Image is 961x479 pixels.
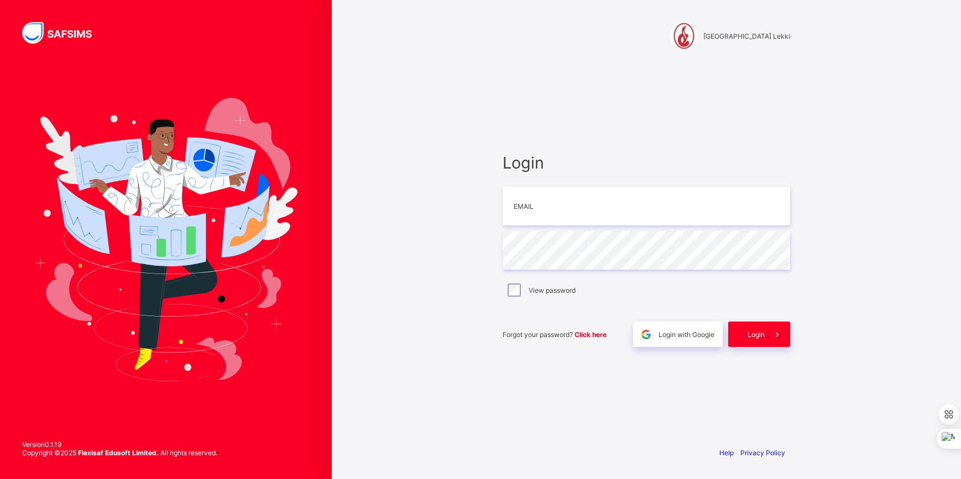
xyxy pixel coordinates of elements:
strong: Flexisaf Edusoft Limited. [78,449,159,457]
a: Privacy Policy [740,449,785,457]
span: Login [503,153,790,172]
a: Help [719,449,734,457]
span: Copyright © 2025 All rights reserved. [22,449,217,457]
span: Version 0.1.19 [22,440,217,449]
a: Click here [574,330,607,339]
span: Login with Google [659,330,714,339]
span: [GEOGRAPHIC_DATA] Lekki [703,32,790,40]
span: Forgot your password? [503,330,607,339]
img: Hero Image [34,98,297,381]
img: SAFSIMS Logo [22,22,105,44]
label: View password [529,286,576,294]
img: google.396cfc9801f0270233282035f929180a.svg [640,328,652,341]
span: Login [748,330,765,339]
